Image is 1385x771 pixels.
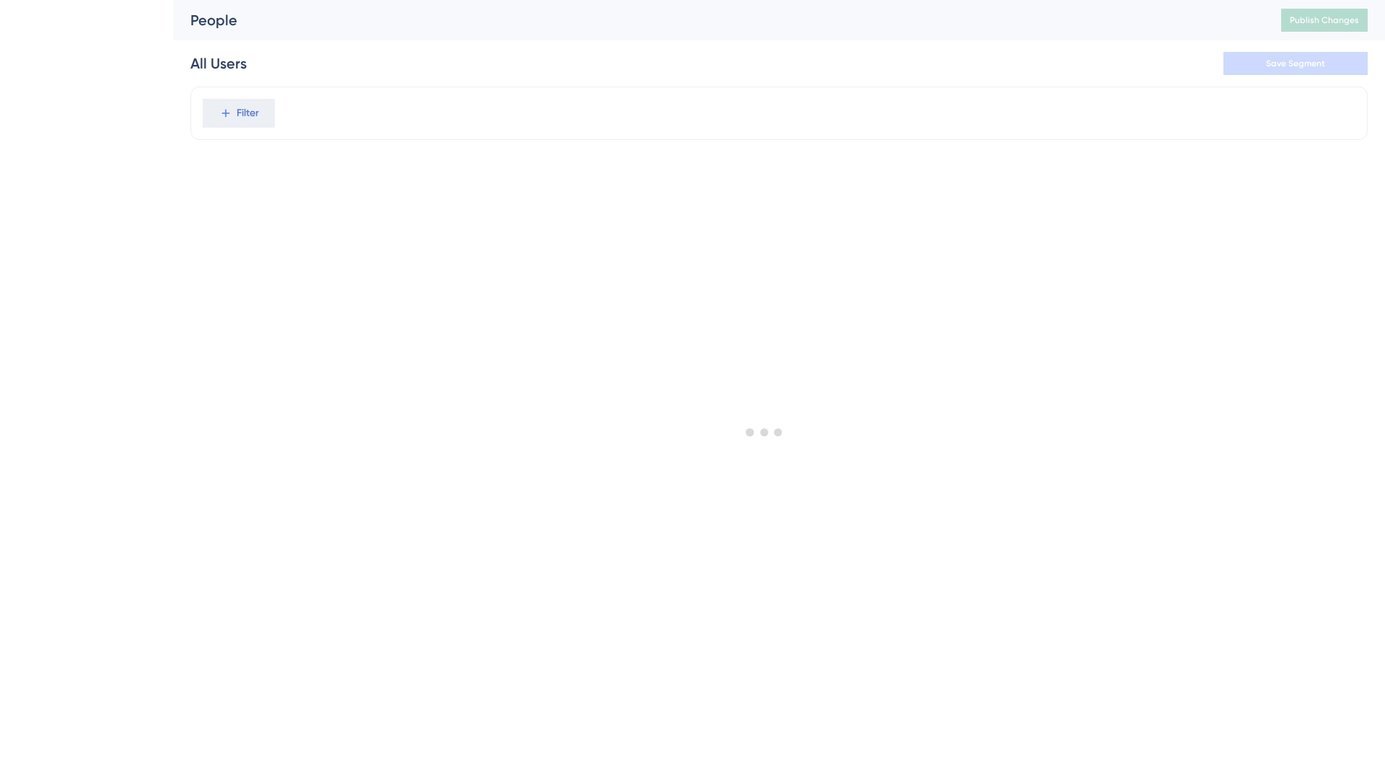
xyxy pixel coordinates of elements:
span: Publish Changes [1290,14,1359,26]
button: Save Segment [1223,52,1368,75]
div: All Users [190,53,247,74]
button: Publish Changes [1281,9,1368,32]
div: People [190,10,1245,30]
span: Save Segment [1266,58,1325,69]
